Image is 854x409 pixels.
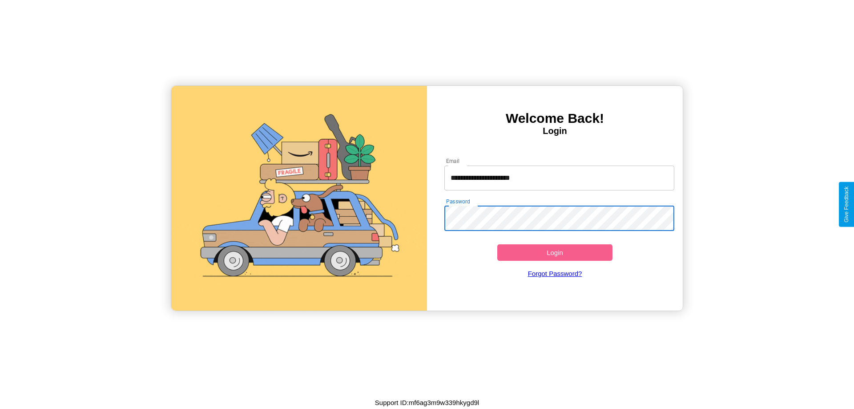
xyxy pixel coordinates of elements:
[446,157,460,165] label: Email
[427,126,683,136] h4: Login
[375,397,479,409] p: Support ID: mf6ag3m9w339hkygd9l
[171,86,427,311] img: gif
[440,261,670,286] a: Forgot Password?
[843,186,850,223] div: Give Feedback
[497,244,612,261] button: Login
[446,198,470,205] label: Password
[427,111,683,126] h3: Welcome Back!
